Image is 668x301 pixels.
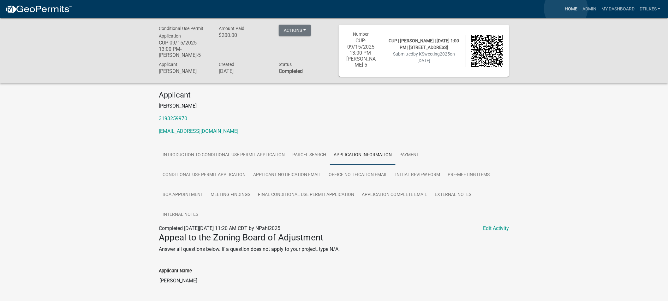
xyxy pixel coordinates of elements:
[599,3,637,15] a: My Dashboard
[159,91,509,100] h4: Applicant
[637,3,663,15] a: dtilkes
[159,245,509,253] p: Answer all questions below. If a question does not apply to your project, type N/A.
[159,68,209,74] h6: [PERSON_NAME]
[562,3,580,15] a: Home
[219,26,244,31] span: Amount Paid
[159,165,249,185] a: Conditional Use Permit Application
[345,38,377,68] h6: CUP-09/15/2025 13:00 PM-[PERSON_NAME]-5
[431,185,475,205] a: External Notes
[279,68,303,74] strong: Completed
[159,115,187,121] a: 3193259970
[159,62,177,67] span: Applicant
[444,165,493,185] a: Pre-Meeting Items
[396,145,423,165] a: Payment
[249,165,325,185] a: Applicant Notification Email
[219,32,269,38] h6: $200.00
[289,145,330,165] a: Parcel search
[159,40,209,58] h6: CUP-09/15/2025 13:00 PM-[PERSON_NAME]-5
[279,25,311,36] button: Actions
[159,205,202,225] a: Internal Notes
[159,225,280,231] span: Completed [DATE][DATE] 11:20 AM CDT by NPahl2025
[159,232,509,243] h3: Appeal to the Zoning Board of Adjustment
[219,68,269,74] h6: [DATE]
[393,51,455,63] span: Submitted on [DATE]
[159,26,203,38] span: Conditional Use Permit Application
[358,185,431,205] a: Application Complete Email
[207,185,254,205] a: Meeting Findings
[471,35,503,67] img: QR code
[413,51,450,56] span: by KSweeting2025
[219,62,234,67] span: Created
[389,38,459,50] span: CUP | [PERSON_NAME] | [DATE] 1:00 PM | [STREET_ADDRESS]
[353,32,369,37] span: Number
[254,185,358,205] a: Final Conditional Use Permit Application
[159,269,192,273] label: Applicant Name
[325,165,391,185] a: Office Notification Email
[580,3,599,15] a: Admin
[330,145,396,165] a: Application Information
[159,128,238,134] a: [EMAIL_ADDRESS][DOMAIN_NAME]
[483,225,509,232] a: Edit Activity
[159,102,509,110] p: [PERSON_NAME]
[159,145,289,165] a: Introduction to Conditional Use Permit Application
[391,165,444,185] a: Initial Review Form
[279,62,292,67] span: Status
[159,185,207,205] a: BOA Appointment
